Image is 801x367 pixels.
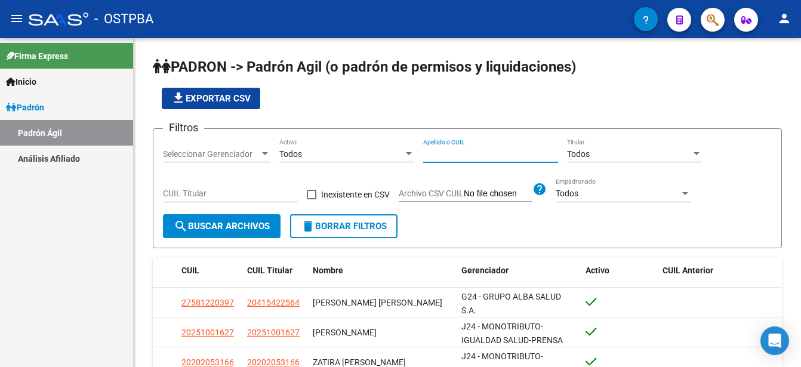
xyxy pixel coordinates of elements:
datatable-header-cell: CUIL Titular [242,258,308,283]
span: Exportar CSV [171,93,251,104]
datatable-header-cell: Nombre [308,258,457,283]
span: Archivo CSV CUIL [399,189,464,198]
span: 20202053166 [247,357,300,367]
span: PADRON -> Padrón Agil (o padrón de permisos y liquidaciones) [153,58,576,75]
span: CUIL Anterior [663,266,713,275]
input: Archivo CSV CUIL [464,189,532,199]
mat-icon: help [532,182,547,196]
button: Buscar Archivos [163,214,281,238]
mat-icon: file_download [171,91,186,105]
span: Todos [567,149,590,159]
span: 20415422564 [247,298,300,307]
mat-icon: menu [10,11,24,26]
span: 20251001627 [181,328,234,337]
span: Seleccionar Gerenciador [163,149,260,159]
span: G24 - GRUPO ALBA SALUD S.A. [461,292,561,315]
span: Todos [279,149,302,159]
button: Borrar Filtros [290,214,398,238]
datatable-header-cell: Gerenciador [457,258,581,283]
span: J24 - MONOTRIBUTO-IGUALDAD SALUD-PRENSA [461,322,563,345]
span: 20251001627 [247,328,300,337]
span: [PERSON_NAME] [313,328,377,337]
span: 20202053166 [181,357,234,367]
button: Exportar CSV [162,88,260,109]
div: Open Intercom Messenger [760,326,789,355]
span: 27581220397 [181,298,234,307]
span: ZATIRA [PERSON_NAME] [313,357,406,367]
mat-icon: delete [301,219,315,233]
span: [PERSON_NAME] [PERSON_NAME] [313,298,442,307]
span: Todos [556,189,578,198]
datatable-header-cell: CUIL [177,258,242,283]
span: Inicio [6,75,36,88]
mat-icon: search [174,219,188,233]
datatable-header-cell: Activo [581,258,658,283]
span: Firma Express [6,50,68,63]
span: Gerenciador [461,266,509,275]
span: Borrar Filtros [301,221,387,232]
span: Nombre [313,266,343,275]
span: - OSTPBA [94,6,153,32]
span: Activo [586,266,609,275]
span: CUIL [181,266,199,275]
h3: Filtros [163,119,204,136]
span: CUIL Titular [247,266,292,275]
mat-icon: person [777,11,791,26]
datatable-header-cell: CUIL Anterior [658,258,782,283]
span: Inexistente en CSV [321,187,390,202]
span: Buscar Archivos [174,221,270,232]
span: Padrón [6,101,44,114]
